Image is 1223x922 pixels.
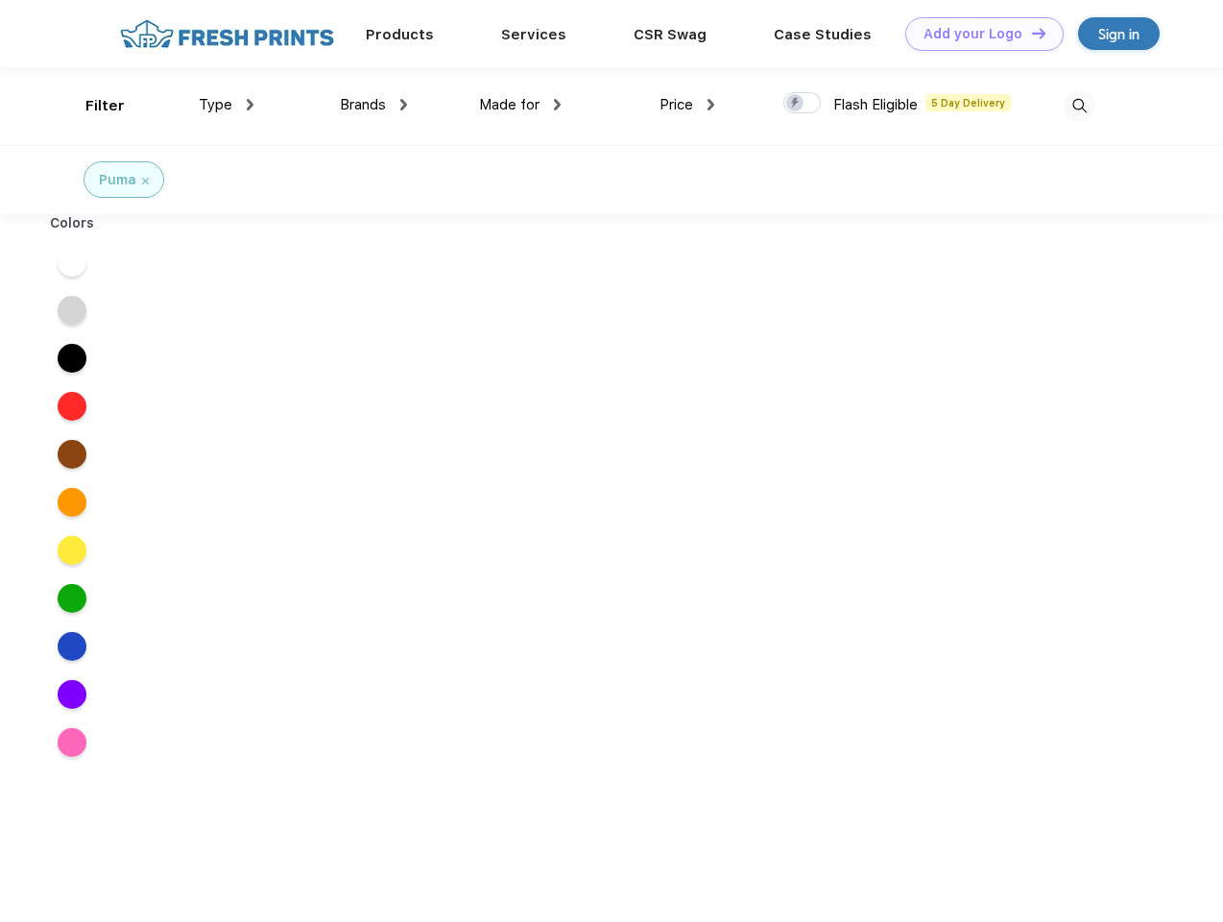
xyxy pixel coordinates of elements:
[925,94,1011,111] span: 5 Day Delivery
[1078,17,1160,50] a: Sign in
[366,26,434,43] a: Products
[833,96,918,113] span: Flash Eligible
[554,99,561,110] img: dropdown.png
[659,96,693,113] span: Price
[634,26,707,43] a: CSR Swag
[142,178,149,184] img: filter_cancel.svg
[36,213,109,233] div: Colors
[114,17,340,51] img: fo%20logo%202.webp
[400,99,407,110] img: dropdown.png
[199,96,232,113] span: Type
[1032,28,1045,38] img: DT
[923,26,1022,42] div: Add your Logo
[707,99,714,110] img: dropdown.png
[1064,90,1095,122] img: desktop_search.svg
[501,26,566,43] a: Services
[340,96,386,113] span: Brands
[479,96,540,113] span: Made for
[1098,23,1139,45] div: Sign in
[99,170,136,190] div: Puma
[247,99,253,110] img: dropdown.png
[85,95,125,117] div: Filter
